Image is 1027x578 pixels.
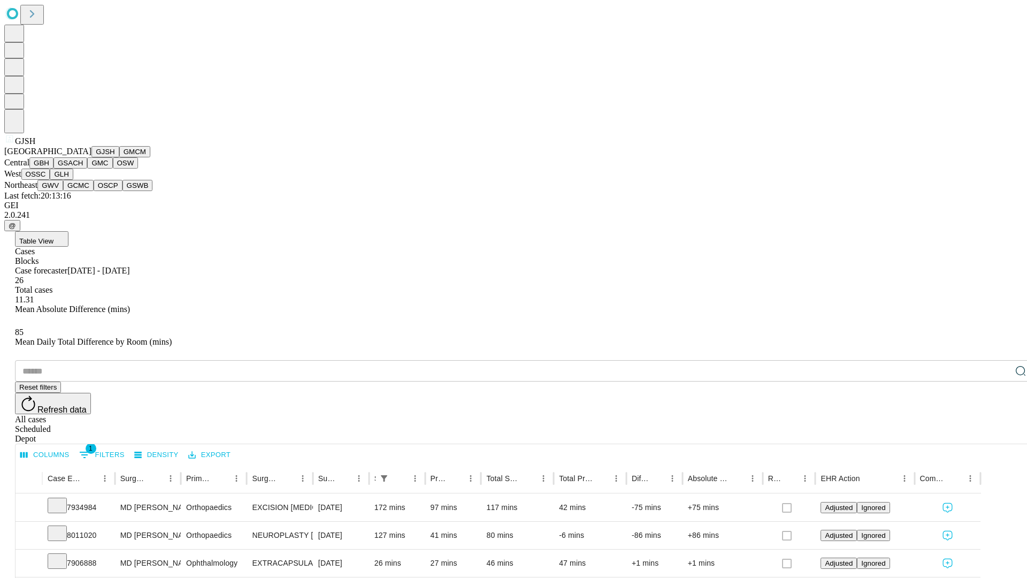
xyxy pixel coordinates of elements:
[48,550,110,577] div: 7906888
[632,550,677,577] div: +1 mins
[374,550,420,577] div: 26 mins
[186,550,241,577] div: Ophthalmology
[374,494,420,521] div: 172 mins
[15,295,34,304] span: 11.31
[186,474,213,483] div: Primary Service
[559,474,593,483] div: Total Predicted Duration
[821,530,857,541] button: Adjusted
[448,471,463,486] button: Sort
[21,554,37,573] button: Expand
[19,237,53,245] span: Table View
[119,146,150,157] button: GMCM
[163,471,178,486] button: Menu
[186,494,241,521] div: Orthopaedics
[15,382,61,393] button: Reset filters
[86,443,96,454] span: 1
[48,522,110,549] div: 8011020
[821,474,860,483] div: EHR Action
[431,494,476,521] div: 97 mins
[768,474,782,483] div: Resolved in EHR
[113,157,139,169] button: OSW
[920,474,947,483] div: Comments
[4,191,71,200] span: Last fetch: 20:13:16
[377,471,392,486] button: Show filters
[50,169,73,180] button: GLH
[94,180,122,191] button: OSCP
[186,447,233,463] button: Export
[486,550,548,577] div: 46 mins
[861,504,885,512] span: Ignored
[15,393,91,414] button: Refresh data
[15,231,68,247] button: Table View
[318,494,364,521] div: [DATE]
[963,471,978,486] button: Menu
[4,169,21,178] span: West
[351,471,366,486] button: Menu
[148,471,163,486] button: Sort
[486,494,548,521] div: 117 mins
[15,276,24,285] span: 26
[861,559,885,567] span: Ignored
[229,471,244,486] button: Menu
[665,471,680,486] button: Menu
[318,522,364,549] div: [DATE]
[688,494,757,521] div: +75 mins
[559,522,621,549] div: -6 mins
[15,266,67,275] span: Case forecaster
[431,550,476,577] div: 27 mins
[897,471,912,486] button: Menu
[632,494,677,521] div: -75 mins
[21,169,50,180] button: OSSC
[214,471,229,486] button: Sort
[252,550,307,577] div: EXTRACAPSULAR CATARACT REMOVAL WITH [MEDICAL_DATA]
[120,522,175,549] div: MD [PERSON_NAME] [PERSON_NAME]
[48,474,81,483] div: Case Epic Id
[486,474,520,483] div: Total Scheduled Duration
[4,180,37,189] span: Northeast
[21,527,37,545] button: Expand
[431,474,448,483] div: Predicted In Room Duration
[730,471,745,486] button: Sort
[122,180,153,191] button: GSWB
[87,157,112,169] button: GMC
[318,550,364,577] div: [DATE]
[186,522,241,549] div: Orthopaedics
[486,522,548,549] div: 80 mins
[91,146,119,157] button: GJSH
[594,471,609,486] button: Sort
[688,522,757,549] div: +86 mins
[374,474,375,483] div: Scheduled In Room Duration
[63,180,94,191] button: GCMC
[15,337,172,346] span: Mean Daily Total Difference by Room (mins)
[120,494,175,521] div: MD [PERSON_NAME] [PERSON_NAME]
[559,550,621,577] div: 47 mins
[37,405,87,414] span: Refresh data
[857,502,890,513] button: Ignored
[15,136,35,146] span: GJSH
[318,474,335,483] div: Surgery Date
[4,210,1023,220] div: 2.0.241
[120,474,147,483] div: Surgeon Name
[821,558,857,569] button: Adjusted
[857,558,890,569] button: Ignored
[15,328,24,337] span: 85
[825,504,853,512] span: Adjusted
[431,522,476,549] div: 41 mins
[948,471,963,486] button: Sort
[377,471,392,486] div: 1 active filter
[252,474,279,483] div: Surgery Name
[521,471,536,486] button: Sort
[393,471,408,486] button: Sort
[857,530,890,541] button: Ignored
[336,471,351,486] button: Sort
[82,471,97,486] button: Sort
[688,474,729,483] div: Absolute Difference
[609,471,624,486] button: Menu
[252,494,307,521] div: EXCISION [MEDICAL_DATA] WRIST
[4,220,20,231] button: @
[4,201,1023,210] div: GEI
[4,158,29,167] span: Central
[821,502,857,513] button: Adjusted
[536,471,551,486] button: Menu
[53,157,87,169] button: GSACH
